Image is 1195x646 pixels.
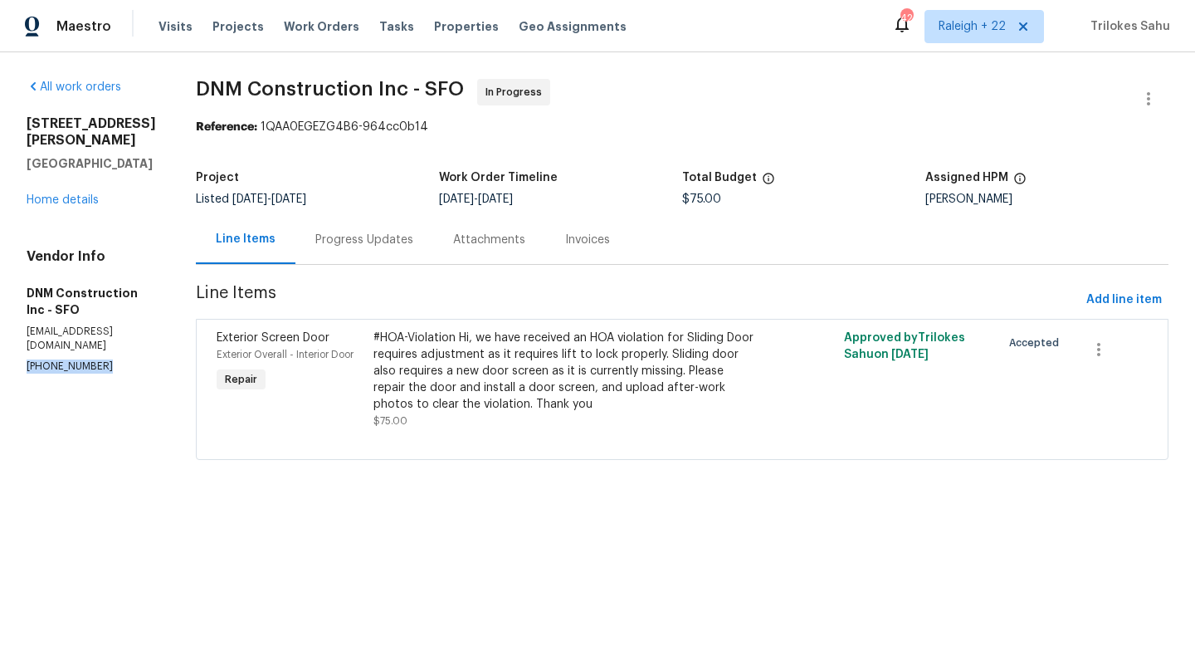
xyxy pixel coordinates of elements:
[925,193,1168,205] div: [PERSON_NAME]
[27,194,99,206] a: Home details
[379,21,414,32] span: Tasks
[27,81,121,93] a: All work orders
[196,172,239,184] h5: Project
[453,232,525,248] div: Attachments
[212,18,264,35] span: Projects
[196,121,257,133] b: Reference:
[196,285,1080,316] span: Line Items
[27,360,156,374] p: [PHONE_NUMBER]
[439,172,558,184] h5: Work Order Timeline
[315,232,413,248] div: Progress Updates
[439,193,513,205] span: -
[196,79,464,99] span: DNM Construction Inc - SFO
[900,10,912,27] div: 420
[232,193,306,205] span: -
[891,349,929,360] span: [DATE]
[682,172,757,184] h5: Total Budget
[1086,290,1162,311] span: Add line item
[1009,335,1066,351] span: Accepted
[478,193,513,205] span: [DATE]
[373,330,756,413] div: #HOA-Violation Hi, we have received an HOA violation for Sliding Door requires adjustment as it r...
[1080,285,1168,316] button: Add line item
[485,84,549,100] span: In Progress
[216,231,276,247] div: Line Items
[439,193,474,205] span: [DATE]
[271,193,306,205] span: [DATE]
[56,18,111,35] span: Maestro
[217,332,329,344] span: Exterior Screen Door
[196,193,306,205] span: Listed
[232,193,267,205] span: [DATE]
[27,285,156,318] h5: DNM Construction Inc - SFO
[1084,18,1170,35] span: Trilokes Sahu
[159,18,193,35] span: Visits
[27,325,156,353] p: [EMAIL_ADDRESS][DOMAIN_NAME]
[27,115,156,149] h2: [STREET_ADDRESS][PERSON_NAME]
[434,18,499,35] span: Properties
[27,248,156,265] h4: Vendor Info
[565,232,610,248] div: Invoices
[925,172,1008,184] h5: Assigned HPM
[196,119,1168,135] div: 1QAA0EGEZG4B6-964cc0b14
[682,193,721,205] span: $75.00
[284,18,359,35] span: Work Orders
[762,172,775,193] span: The total cost of line items that have been proposed by Opendoor. This sum includes line items th...
[519,18,627,35] span: Geo Assignments
[844,332,965,360] span: Approved by Trilokes Sahu on
[217,350,354,360] span: Exterior Overall - Interior Door
[373,416,407,426] span: $75.00
[1013,172,1027,193] span: The hpm assigned to this work order.
[939,18,1006,35] span: Raleigh + 22
[27,155,156,172] h5: [GEOGRAPHIC_DATA]
[218,371,264,388] span: Repair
